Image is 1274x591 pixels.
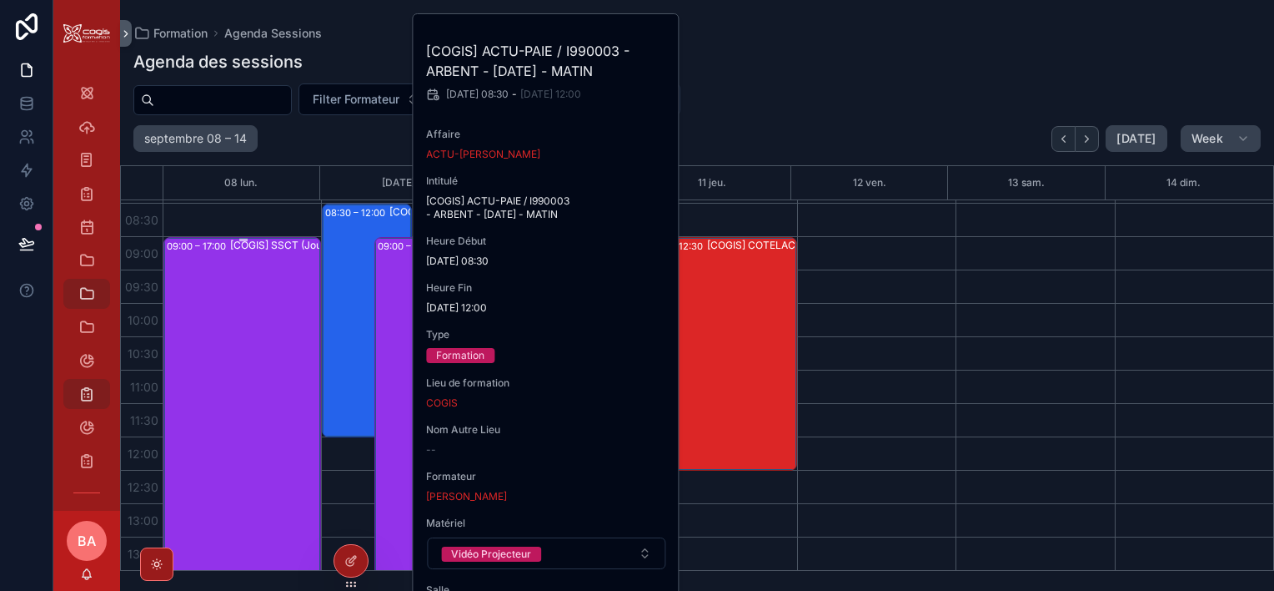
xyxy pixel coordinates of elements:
[121,280,163,294] span: 09:30
[313,91,399,108] span: Filter Formateur
[512,88,517,101] span: -
[1106,125,1166,152] button: [DATE]
[378,238,441,255] div: 09:00 – 17:00
[1191,131,1223,146] span: Week
[426,301,666,315] span: [DATE] 12:00
[426,281,666,295] span: Heure Fin
[123,480,163,494] span: 12:30
[426,194,666,221] span: [COGIS] ACTU-PAIE / I990003 - ARBENT - [DATE] - MATIN
[153,25,208,42] span: Formation
[63,24,110,43] img: App logo
[126,413,163,427] span: 11:30
[121,213,163,227] span: 08:30
[133,50,303,73] h1: Agenda des sessions
[446,88,509,101] span: [DATE] 08:30
[707,239,860,252] div: [COGIS] COTELAC - EXCEL BASE / 201520 - Jour 4/4
[382,166,415,200] button: [DATE]
[123,346,163,361] span: 10:30
[426,423,666,437] span: Nom Autre Lieu
[426,174,666,188] span: Intitulé
[167,238,230,255] div: 09:00 – 17:00
[426,128,666,141] span: Affaire
[325,205,389,221] div: 08:30 – 12:00
[426,235,666,248] span: Heure Début
[1051,126,1076,152] button: Back
[1116,131,1156,146] span: [DATE]
[389,205,474,219] div: [COGIS] ACTU-PAIE / I990003 - ARBENT - [DATE] - MATIN
[126,380,163,394] span: 11:00
[123,447,163,461] span: 12:00
[230,239,383,252] div: [COGIS] SSCT (Jours 1 à 3) - F3-25 / I200137 - Jour 1
[426,470,666,483] span: Formateur
[53,67,120,511] div: scrollable content
[426,397,458,410] a: COGIS
[298,83,434,115] button: Select Button
[640,238,796,470] div: 09:00 – 12:30[COGIS] COTELAC - EXCEL BASE / 201520 - Jour 4/4
[698,166,726,200] button: 11 jeu.
[144,130,247,147] h2: septembre 08 – 14
[426,443,436,457] span: --
[123,547,163,561] span: 13:30
[323,205,410,437] div: 08:30 – 12:00[COGIS] ACTU-PAIE / I990003 - ARBENT - [DATE] - MATIN
[426,517,666,530] span: Matériel
[520,88,581,101] span: [DATE] 12:00
[426,490,507,503] a: [PERSON_NAME]
[426,376,666,390] span: Lieu de formation
[123,513,163,528] span: 13:00
[133,25,208,42] a: Formation
[427,538,665,569] button: Select Button
[1181,125,1261,152] button: Week
[426,328,666,341] span: Type
[426,41,666,81] h2: [COGIS] ACTU-PAIE / I990003 - ARBENT - [DATE] - MATIN
[121,246,163,260] span: 09:00
[224,25,322,42] a: Agenda Sessions
[853,166,886,200] button: 12 ven.
[123,313,163,327] span: 10:00
[451,547,531,562] div: Vidéo Projecteur
[78,531,96,551] span: BA
[426,148,540,161] a: ACTU-[PERSON_NAME]
[1076,126,1099,152] button: Next
[436,348,484,363] div: Formation
[1166,166,1201,200] button: 14 dim.
[1008,166,1045,200] button: 13 sam.
[426,255,666,268] span: [DATE] 08:30
[224,166,258,200] button: 08 lun.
